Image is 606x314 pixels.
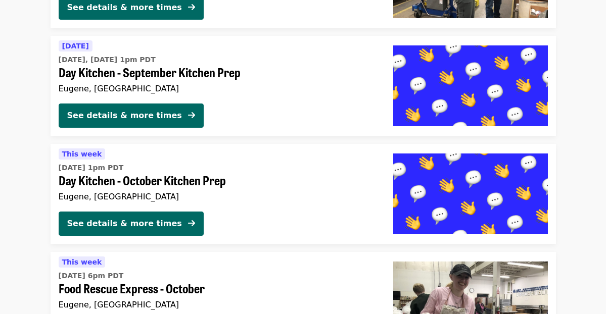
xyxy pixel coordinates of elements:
i: arrow-right icon [188,111,195,120]
div: See details & more times [67,110,182,122]
img: Day Kitchen - October Kitchen Prep organized by FOOD For Lane County [393,153,548,234]
div: Eugene, [GEOGRAPHIC_DATA] [59,300,377,309]
div: Eugene, [GEOGRAPHIC_DATA] [59,84,377,93]
i: arrow-right icon [188,3,195,12]
button: See details & more times [59,212,204,236]
time: [DATE], [DATE] 1pm PDT [59,55,156,65]
a: See details for "Day Kitchen - October Kitchen Prep" [51,144,556,244]
div: Eugene, [GEOGRAPHIC_DATA] [59,192,377,201]
time: [DATE] 1pm PDT [59,163,124,173]
button: See details & more times [59,103,204,128]
span: Day Kitchen - October Kitchen Prep [59,173,377,188]
span: [DATE] [62,42,89,50]
span: This week [62,150,102,158]
span: Food Rescue Express - October [59,281,377,296]
span: This week [62,258,102,266]
i: arrow-right icon [188,219,195,228]
div: See details & more times [67,218,182,230]
div: See details & more times [67,2,182,14]
time: [DATE] 6pm PDT [59,271,124,281]
img: Day Kitchen - September Kitchen Prep organized by FOOD For Lane County [393,45,548,126]
span: Day Kitchen - September Kitchen Prep [59,65,377,80]
a: See details for "Day Kitchen - September Kitchen Prep" [51,36,556,136]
